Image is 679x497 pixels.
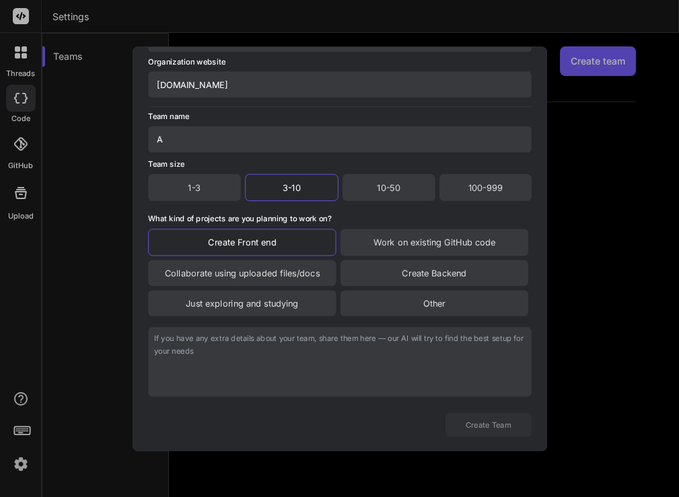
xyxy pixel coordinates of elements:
[148,290,336,315] div: Just exploring and studying
[148,260,336,285] div: Collaborate using uploaded files/docs
[148,25,532,51] input: Enter organization name
[340,290,528,315] div: Other
[340,260,528,285] div: Create Backend
[148,214,331,223] label: What kind of projects are you planning to work on?
[439,174,531,200] div: 100-999
[148,159,184,168] label: Team size
[148,126,532,152] input: e.g. Marketing Team, Sales Team, Client 1 team
[445,413,531,436] button: Create Team
[244,174,338,200] div: 3-10
[148,71,532,97] input: Enter Organization website
[340,229,528,256] div: Work on existing GitHub code
[148,56,225,71] label: Organization website
[148,229,336,256] div: Create Front end
[148,111,189,126] label: Team name
[343,174,435,200] div: 10-50
[148,174,240,200] div: 1-3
